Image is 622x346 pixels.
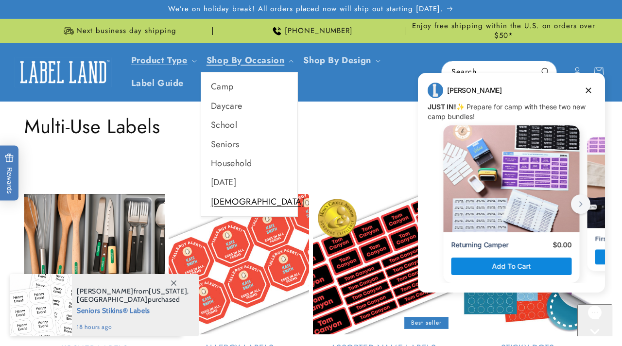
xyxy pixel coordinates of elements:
[201,154,297,173] a: Household
[24,114,598,139] h1: Multi-Use Labels
[201,135,297,154] a: Seniors
[201,192,297,211] a: [DEMOGRAPHIC_DATA]
[201,77,297,96] a: Camp
[77,304,189,316] span: Seniors Stikins® Labels
[201,173,297,192] a: [DATE]
[535,61,556,83] button: Search
[149,287,187,295] span: [US_STATE]
[207,55,285,66] span: Shop By Occasion
[297,49,384,72] summary: Shop By Design
[168,4,443,14] span: We’re on holiday break! All orders placed now will ship out starting [DATE].
[303,54,371,67] a: Shop By Design
[131,78,184,89] span: Label Guide
[285,26,353,36] span: [PHONE_NUMBER]
[217,19,405,43] div: Announcement
[11,53,116,91] a: Label Land
[125,49,201,72] summary: Product Type
[577,304,612,336] iframe: Gorgias live chat messenger
[5,154,14,194] span: Rewards
[201,97,297,116] a: Daycare
[8,268,123,297] iframe: Sign Up via Text for Offers
[76,26,176,36] span: Next business day shipping
[160,123,180,142] button: next button
[15,57,112,87] img: Label Land
[409,21,598,40] span: Enjoy free shipping within the U.S. on orders over $50*
[201,116,297,135] a: School
[24,19,213,43] div: Announcement
[201,49,298,72] summary: Shop By Occasion
[131,54,188,67] a: Product Type
[185,163,243,172] p: First Time Camper
[411,71,612,307] iframe: Gorgias live chat campaigns
[77,287,189,304] span: from , purchased
[77,295,148,304] span: [GEOGRAPHIC_DATA]
[125,72,190,95] a: Label Guide
[409,19,598,43] div: Announcement
[77,323,189,331] span: 18 hours ago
